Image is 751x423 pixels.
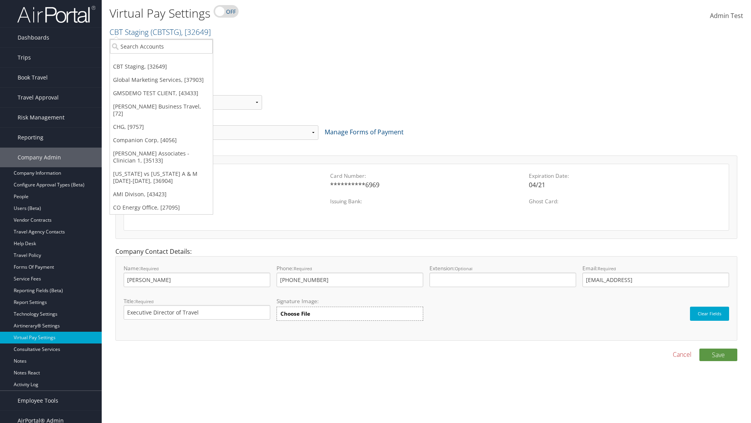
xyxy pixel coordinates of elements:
a: Companion Corp, [4056] [110,134,213,147]
a: CHG, [9757] [110,120,213,134]
span: Employee Tools [18,391,58,410]
a: Manage Forms of Payment [325,128,404,136]
div: Discover [132,180,324,190]
label: Extension: [429,264,576,287]
span: Risk Management [18,108,65,127]
a: CBT Staging, [32649] [110,60,213,73]
a: Global Marketing Services, [37903] [110,73,213,87]
input: Phone:Required [277,273,423,287]
span: ( CBTSTG ) [151,27,181,37]
input: Email:Required [582,273,729,287]
small: Required [294,266,312,271]
small: Required [598,266,616,271]
div: Form of Payment Details: [110,146,743,247]
small: Required [135,298,154,304]
span: Travel Approval [18,88,59,107]
input: Name:Required [124,273,270,287]
label: Expiration Date: [529,172,721,180]
label: Security Code: [132,197,324,205]
input: Search Accounts [110,39,213,54]
h1: Virtual Pay Settings [110,5,532,22]
span: , [ 32649 ] [181,27,211,37]
span: Admin Test [710,11,743,20]
label: Choose File [277,307,423,321]
label: Name: [124,264,270,287]
label: Email: [582,264,729,287]
label: Issuing Bank: [330,197,522,205]
span: Company Admin [18,148,61,167]
span: Dashboards [18,28,49,47]
label: Phone: [277,264,423,287]
a: [PERSON_NAME] Associates - Clinician 1, [35133] [110,147,213,167]
a: [PERSON_NAME] Business Travel, [72] [110,100,213,120]
a: GMSDEMO TEST CLIENT, [43433] [110,87,213,100]
span: Reporting [18,128,43,147]
label: Signature Image: [277,297,423,307]
input: Extension:Optional [429,273,576,287]
img: airportal-logo.png [17,5,95,23]
button: Clear Fields [690,307,729,321]
a: Cancel [673,350,692,359]
a: AMI Divison, [43423] [110,188,213,201]
label: Title: [124,297,270,320]
label: Ghost Card: [529,197,721,205]
a: Admin Test [710,4,743,28]
button: Save [699,349,737,361]
div: Form of Payment: [110,116,743,146]
span: Book Travel [18,68,48,87]
div: 04/21 [529,180,721,190]
a: CBT Staging [110,27,211,37]
label: Card Number: [330,172,522,180]
a: CO Energy Office, [27095] [110,201,213,214]
span: Trips [18,48,31,67]
label: Card Vendor: [132,172,324,180]
input: Title:Required [124,305,270,320]
a: [US_STATE] vs [US_STATE] A & M [DATE]-[DATE], [36904] [110,167,213,188]
small: Optional [455,266,473,271]
small: Required [140,266,159,271]
div: Company Contact Details: [110,247,743,348]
